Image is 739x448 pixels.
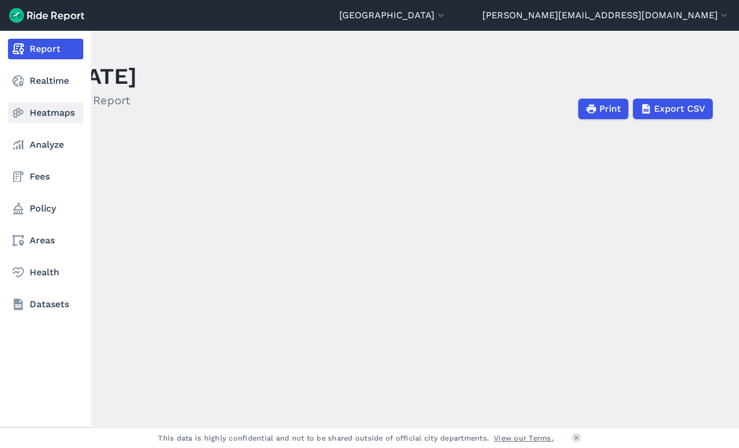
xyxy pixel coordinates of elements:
a: Heatmaps [8,103,83,123]
span: Print [599,102,621,116]
a: Datasets [8,294,83,315]
a: View our Terms. [494,433,554,443]
button: [GEOGRAPHIC_DATA] [339,9,446,22]
a: Health [8,262,83,283]
h2: Daily Report [63,92,137,109]
a: Policy [8,198,83,219]
a: Report [8,39,83,59]
a: Analyze [8,135,83,155]
button: [PERSON_NAME][EMAIL_ADDRESS][DOMAIN_NAME] [482,9,730,22]
a: Realtime [8,71,83,91]
button: Export CSV [633,99,713,119]
a: Fees [8,166,83,187]
button: Print [578,99,628,119]
h1: [DATE] [63,60,137,92]
img: Ride Report [9,8,84,23]
a: Areas [8,230,83,251]
span: Export CSV [654,102,705,116]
